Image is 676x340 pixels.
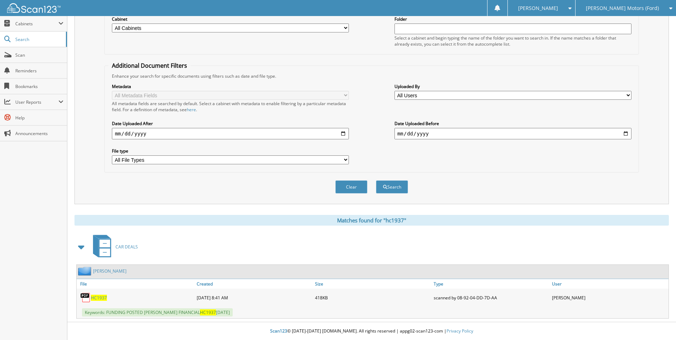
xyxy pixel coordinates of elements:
[394,83,631,89] label: Uploaded By
[270,328,287,334] span: Scan123
[313,290,432,305] div: 418KB
[335,180,367,194] button: Clear
[550,290,669,305] div: [PERSON_NAME]
[67,323,676,340] div: © [DATE]-[DATE] [DOMAIN_NAME]. All rights reserved | appg02-scan123-com |
[78,267,93,275] img: folder2.png
[112,120,349,127] label: Date Uploaded After
[15,115,63,121] span: Help
[586,6,659,10] span: [PERSON_NAME] Motors (Ford)
[195,290,313,305] div: [DATE] 8:41 AM
[15,21,58,27] span: Cabinets
[447,328,473,334] a: Privacy Policy
[74,215,669,226] div: Matches found for "hc1937"
[112,128,349,139] input: start
[550,279,669,289] a: User
[112,101,349,113] div: All metadata fields are searched by default. Select a cabinet with metadata to enable filtering b...
[15,130,63,136] span: Announcements
[432,279,550,289] a: Type
[93,268,127,274] a: [PERSON_NAME]
[195,279,313,289] a: Created
[394,16,631,22] label: Folder
[394,35,631,47] div: Select a cabinet and begin typing the name of the folder you want to search in. If the name match...
[376,180,408,194] button: Search
[394,128,631,139] input: end
[15,36,62,42] span: Search
[15,52,63,58] span: Scan
[187,107,196,113] a: here
[89,233,138,261] a: CAR DEALS
[115,244,138,250] span: CAR DEALS
[15,68,63,74] span: Reminders
[80,292,91,303] img: PDF.png
[518,6,558,10] span: [PERSON_NAME]
[15,83,63,89] span: Bookmarks
[112,16,349,22] label: Cabinet
[77,279,195,289] a: File
[7,3,61,13] img: scan123-logo-white.svg
[313,279,432,289] a: Size
[112,148,349,154] label: File type
[108,73,635,79] div: Enhance your search for specific documents using filters such as date and file type.
[91,295,107,301] a: HC1937
[200,309,216,315] span: HC1937
[432,290,550,305] div: scanned by 08-92-04-DD-7D-AA
[15,99,58,105] span: User Reports
[112,83,349,89] label: Metadata
[82,308,233,316] span: Keywords: FUNDING POSTED [PERSON_NAME] FINANCIAL [DATE]
[108,62,191,69] legend: Additional Document Filters
[640,306,676,340] iframe: Chat Widget
[394,120,631,127] label: Date Uploaded Before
